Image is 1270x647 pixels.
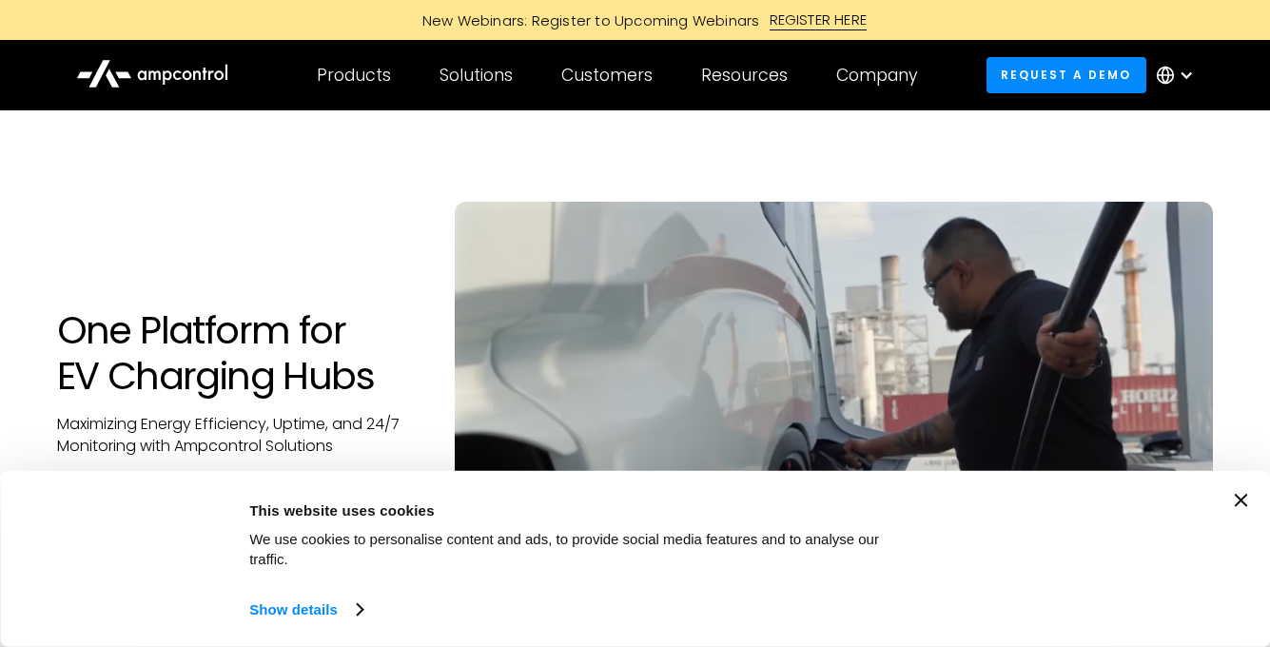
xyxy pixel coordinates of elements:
[836,65,918,86] div: Company
[770,10,868,30] div: REGISTER HERE
[701,65,788,86] div: Resources
[927,494,1199,549] button: Okay
[403,10,770,30] div: New Webinars: Register to Upcoming Webinars
[317,65,391,86] div: Products
[249,596,361,624] a: Show details
[57,414,418,457] p: Maximizing Energy Efficiency, Uptime, and 24/7 Monitoring with Ampcontrol Solutions
[561,65,653,86] div: Customers
[249,499,905,521] div: This website uses cookies
[249,531,879,567] span: We use cookies to personalise content and ads, to provide social media features and to analyse ou...
[440,65,513,86] div: Solutions
[987,57,1146,92] a: Request a demo
[207,10,1064,30] a: New Webinars: Register to Upcoming WebinarsREGISTER HERE
[57,307,418,399] h1: One Platform for EV Charging Hubs
[1234,494,1247,507] button: Close banner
